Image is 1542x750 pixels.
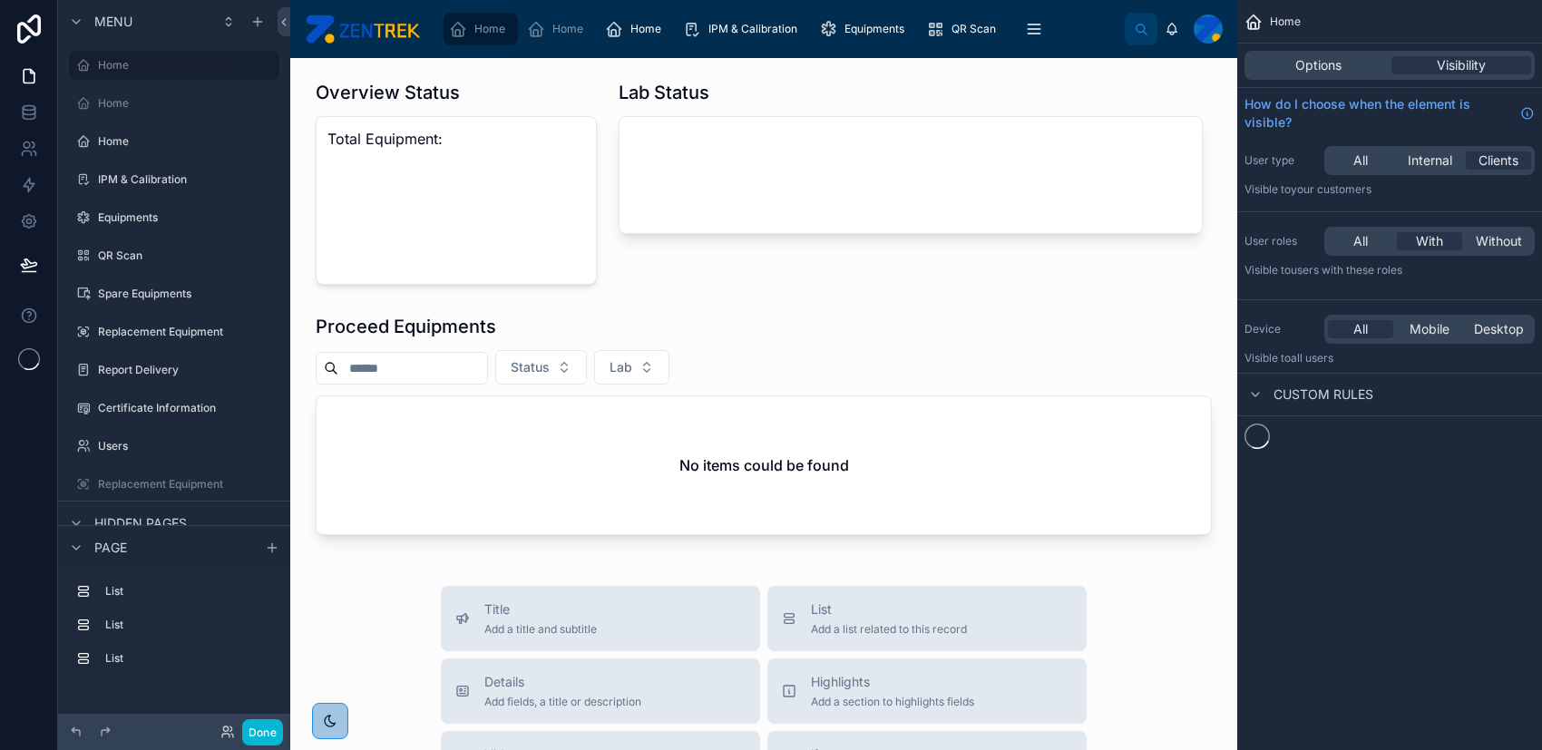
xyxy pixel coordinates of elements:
label: User roles [1244,234,1317,248]
a: Replacement Equipment [69,317,279,346]
span: Home [1270,15,1301,29]
span: all users [1291,351,1333,365]
span: All [1353,320,1368,338]
label: Replacement Equipment [98,477,276,492]
span: Your customers [1291,182,1371,196]
a: Replacement Equipment [69,470,279,499]
label: QR Scan [98,248,276,263]
a: Equipments [69,203,279,232]
span: Title [484,600,597,619]
span: Custom rules [1274,385,1373,404]
button: DetailsAdd fields, a title or description [441,658,760,724]
button: HighlightsAdd a section to highlights fields [767,658,1087,724]
label: List [105,584,272,599]
span: Highlights [811,673,974,691]
span: Visibility [1437,56,1486,74]
button: TitleAdd a title and subtitle [441,586,760,651]
a: How do I choose when the element is visible? [1244,95,1535,131]
span: Options [1295,56,1342,74]
label: IPM & Calibration [98,172,276,187]
span: How do I choose when the element is visible? [1244,95,1513,131]
a: Home [69,89,279,118]
span: Hidden pages [94,514,187,532]
label: Report Delivery [98,363,276,377]
a: IPM & Calibration [678,13,810,45]
span: Mobile [1410,320,1449,338]
span: Home [630,22,661,36]
span: All [1353,232,1368,250]
label: Certificate Information [98,401,276,415]
div: scrollable content [434,9,1125,49]
span: Internal [1408,151,1452,170]
a: Equipments [814,13,917,45]
div: scrollable content [58,569,290,691]
span: Add a section to highlights fields [811,695,974,709]
label: Home [98,58,268,73]
a: Users [69,432,279,461]
span: Menu [94,13,132,31]
span: All [1353,151,1368,170]
label: Users [98,439,276,453]
label: Device [1244,322,1317,336]
label: User type [1244,153,1317,168]
a: Home [522,13,596,45]
span: Home [552,22,583,36]
span: Clients [1479,151,1518,170]
a: Report Delivery [69,356,279,385]
label: Home [98,134,276,149]
button: Done [242,719,283,745]
span: List [811,600,967,619]
span: Desktop [1474,320,1524,338]
span: With [1416,232,1443,250]
a: Spare Equipments [69,279,279,308]
label: Spare Equipments [98,287,276,301]
a: Home [600,13,674,45]
a: IPM & Calibration [69,165,279,194]
label: List [105,618,272,632]
span: Page [94,539,127,557]
a: Home [69,127,279,156]
a: Home [444,13,518,45]
a: Home [69,51,279,80]
label: Home [98,96,276,111]
span: IPM & Calibration [708,22,797,36]
span: QR Scan [952,22,996,36]
label: List [105,651,272,666]
span: Home [474,22,505,36]
span: Add a title and subtitle [484,622,597,637]
button: ListAdd a list related to this record [767,586,1087,651]
p: Visible to [1244,351,1535,365]
p: Visible to [1244,263,1535,278]
span: Details [484,673,641,691]
span: Add fields, a title or description [484,695,641,709]
label: Equipments [98,210,276,225]
span: Users with these roles [1291,263,1402,277]
img: App logo [305,15,420,44]
span: Without [1476,232,1522,250]
a: Certificate Information [69,394,279,423]
label: Replacement Equipment [98,325,276,339]
span: Add a list related to this record [811,622,967,637]
p: Visible to [1244,182,1535,197]
span: Equipments [844,22,904,36]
